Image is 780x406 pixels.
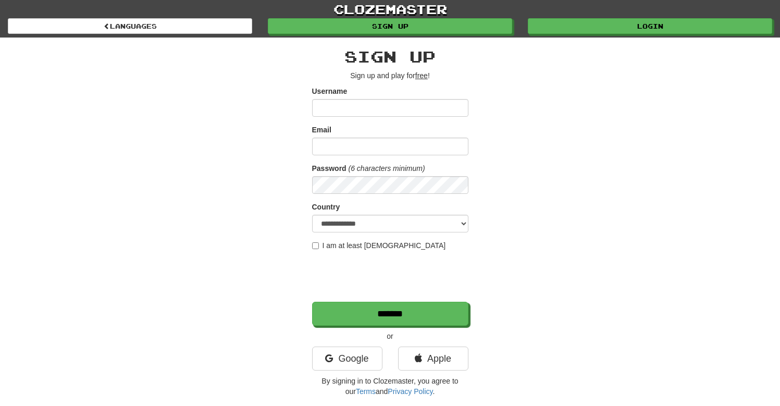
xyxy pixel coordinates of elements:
input: I am at least [DEMOGRAPHIC_DATA] [312,242,319,249]
a: Privacy Policy [388,387,432,396]
p: By signing in to Clozemaster, you agree to our and . [312,376,468,397]
label: Email [312,125,331,135]
a: Sign up [268,18,512,34]
label: I am at least [DEMOGRAPHIC_DATA] [312,240,446,251]
label: Country [312,202,340,212]
em: (6 characters minimum) [349,164,425,173]
p: Sign up and play for ! [312,70,468,81]
a: Apple [398,347,468,371]
label: Username [312,86,348,96]
u: free [415,71,428,80]
p: or [312,331,468,341]
iframe: reCAPTCHA [312,256,471,297]
a: Languages [8,18,252,34]
a: Google [312,347,382,371]
h2: Sign up [312,48,468,65]
a: Terms [356,387,376,396]
label: Password [312,163,346,174]
a: Login [528,18,772,34]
